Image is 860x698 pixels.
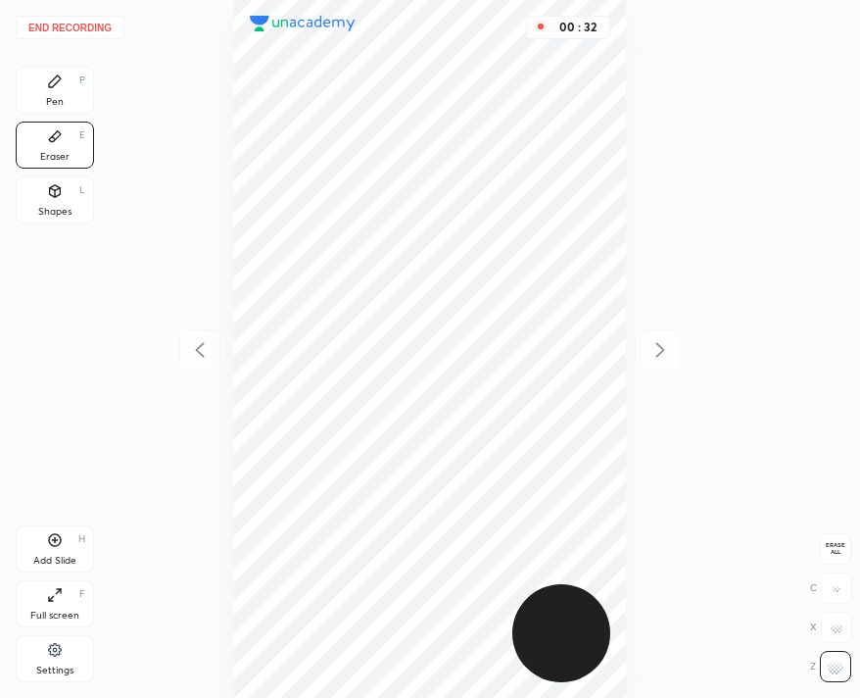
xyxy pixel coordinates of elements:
[40,152,70,162] div: Eraser
[78,534,85,544] div: H
[46,97,64,107] div: Pen
[79,589,85,599] div: F
[810,651,851,682] div: Z
[30,611,79,621] div: Full screen
[36,666,73,675] div: Settings
[33,556,76,566] div: Add Slide
[821,542,850,556] span: Erase all
[79,130,85,140] div: E
[810,612,852,643] div: X
[79,185,85,195] div: L
[250,16,356,31] img: logo.38c385cc.svg
[79,75,85,85] div: P
[16,16,124,39] button: End recording
[38,207,72,217] div: Shapes
[554,21,601,34] div: 00 : 32
[810,573,852,604] div: C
